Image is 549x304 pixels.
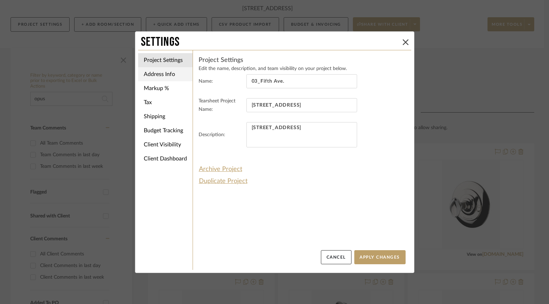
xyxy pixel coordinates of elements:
button: Cancel [321,250,351,264]
button: Duplicate Project [199,175,248,187]
label: Tearsheet Project Name: [199,97,244,114]
li: Shipping [138,109,193,123]
div: Settings [141,34,400,50]
label: Description: [199,131,244,139]
li: Project Settings [138,53,193,67]
li: Tax [138,95,193,109]
h4: Project Settings [199,56,406,64]
li: Client Dashboard [138,152,193,166]
p: Edit the name, description, and team visibility on your project below. [199,66,406,71]
button: Apply Changes [354,250,406,264]
li: Address Info [138,67,193,81]
li: Client Visibility [138,138,193,152]
li: Budget Tracking [138,123,193,138]
button: Archive Project [199,163,243,175]
label: Name: [199,77,244,85]
li: Markup % [138,81,193,95]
